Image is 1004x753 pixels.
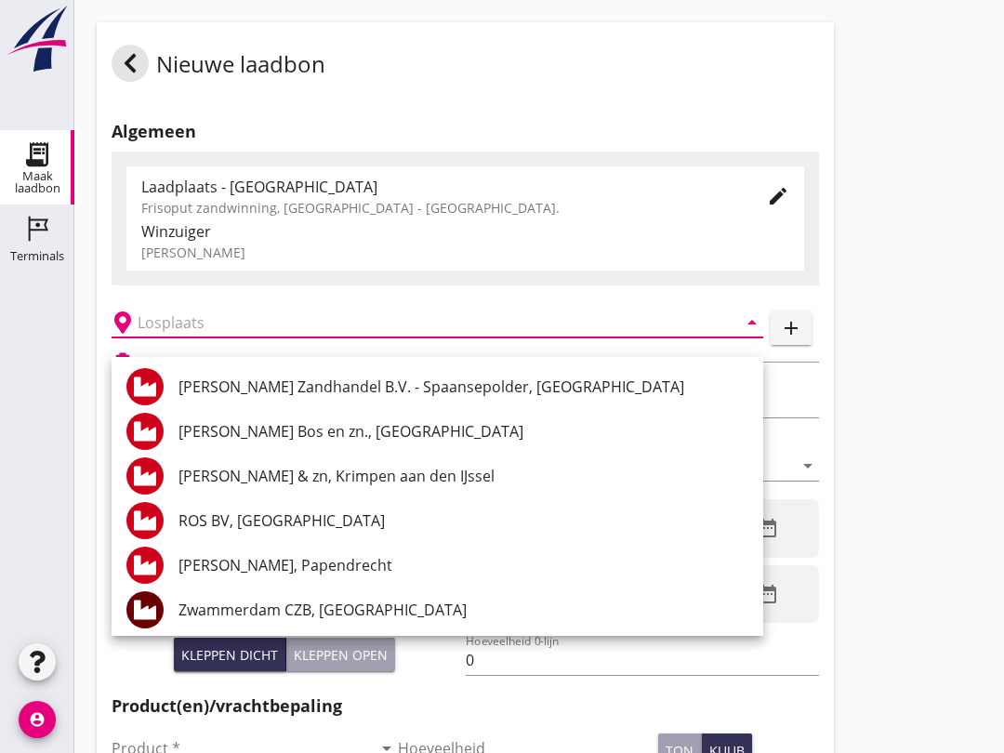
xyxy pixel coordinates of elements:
[141,353,236,370] h2: Beladen vaartuig
[294,645,388,665] div: Kleppen open
[466,645,820,675] input: Hoeveelheid 0-lijn
[767,185,789,207] i: edit
[181,645,278,665] div: Kleppen dicht
[178,599,748,621] div: Zwammerdam CZB, [GEOGRAPHIC_DATA]
[286,638,395,671] button: Kleppen open
[4,5,71,73] img: logo-small.a267ee39.svg
[141,220,789,243] div: Winzuiger
[178,554,748,576] div: [PERSON_NAME], Papendrecht
[178,509,748,532] div: ROS BV, [GEOGRAPHIC_DATA]
[757,583,779,605] i: date_range
[112,45,325,89] div: Nieuwe laadbon
[797,455,819,477] i: arrow_drop_down
[741,311,763,334] i: arrow_drop_down
[19,701,56,738] i: account_circle
[141,176,737,198] div: Laadplaats - [GEOGRAPHIC_DATA]
[174,638,286,671] button: Kleppen dicht
[178,465,748,487] div: [PERSON_NAME] & zn, Krimpen aan den IJssel
[112,119,819,144] h2: Algemeen
[10,250,64,262] div: Terminals
[141,243,789,262] div: [PERSON_NAME]
[112,694,819,719] h2: Product(en)/vrachtbepaling
[141,198,737,218] div: Frisoput zandwinning, [GEOGRAPHIC_DATA] - [GEOGRAPHIC_DATA].
[178,376,748,398] div: [PERSON_NAME] Zandhandel B.V. - Spaansepolder, [GEOGRAPHIC_DATA]
[138,308,711,337] input: Losplaats
[757,517,779,539] i: date_range
[178,420,748,443] div: [PERSON_NAME] Bos en zn., [GEOGRAPHIC_DATA]
[780,317,802,339] i: add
